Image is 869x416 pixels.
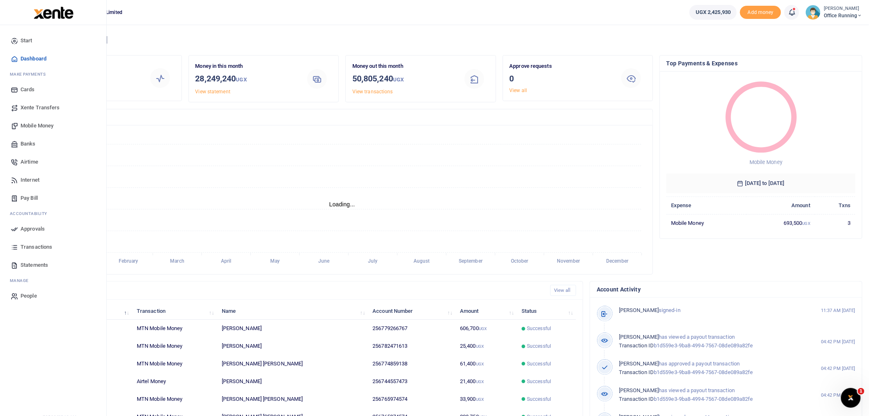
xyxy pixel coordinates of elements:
[815,215,855,232] td: 3
[414,259,430,264] tspan: August
[393,76,404,83] small: UGX
[21,243,52,251] span: Transactions
[132,373,217,391] td: Airtel Money
[7,256,100,274] a: Statements
[132,337,217,355] td: MTN Mobile Money
[511,259,529,264] tspan: October
[7,117,100,135] a: Mobile Money
[550,285,576,296] a: View all
[619,333,796,350] p: has viewed a payout transaction b1d559e3-9ba8-4994-7567-08de089a82fe
[368,302,455,320] th: Account Number: activate to sort column ascending
[619,369,654,375] span: Transaction ID
[690,5,737,20] a: UGX 2,425,930
[510,88,527,93] a: View all
[821,307,856,314] small: 11:37 AM [DATE]
[459,259,483,264] tspan: September
[7,135,100,153] a: Banks
[217,337,368,355] td: [PERSON_NAME]
[476,362,484,366] small: UGX
[821,365,856,372] small: 04:42 PM [DATE]
[14,277,29,284] span: anage
[21,122,53,130] span: Mobile Money
[619,387,659,393] span: [PERSON_NAME]
[7,81,100,99] a: Cards
[21,292,37,300] span: People
[806,5,862,20] a: profile-user [PERSON_NAME] Office Running
[740,6,781,19] li: Toup your wallet
[667,197,747,215] th: Expense
[667,215,747,232] td: Mobile Money
[7,32,100,50] a: Start
[38,286,544,295] h4: Recent Transactions
[510,72,610,85] h3: 0
[7,50,100,68] a: Dashboard
[270,259,280,264] tspan: May
[368,391,455,408] td: 256765974574
[747,215,815,232] td: 693,500
[696,8,731,16] span: UGX 2,425,930
[510,62,610,71] p: Approve requests
[352,89,393,95] a: View transactions
[7,287,100,305] a: People
[476,397,484,402] small: UGX
[7,274,100,287] li: M
[352,62,453,71] p: Money out this month
[7,189,100,207] a: Pay Bill
[806,5,821,20] img: profile-user
[132,391,217,408] td: MTN Mobile Money
[455,302,517,320] th: Amount: activate to sort column ascending
[329,201,355,208] text: Loading...
[619,360,796,377] p: has approved a payout transaction b1d559e3-9ba8-4994-7567-08de089a82fe
[368,373,455,391] td: 256744557473
[132,320,217,337] td: MTN Mobile Money
[368,337,455,355] td: 256782471613
[841,388,861,408] iframe: Intercom live chat
[619,396,654,402] span: Transaction ID
[119,259,138,264] tspan: February
[7,99,100,117] a: Xente Transfers
[16,210,47,217] span: countability
[217,373,368,391] td: [PERSON_NAME]
[21,37,32,45] span: Start
[517,302,576,320] th: Status: activate to sort column ascending
[7,68,100,81] li: M
[132,302,217,320] th: Transaction: activate to sort column ascending
[21,158,38,166] span: Airtime
[195,72,296,86] h3: 28,249,240
[802,221,810,226] small: UGX
[21,194,38,202] span: Pay Bill
[476,344,484,349] small: UGX
[749,159,782,165] span: Mobile Money
[858,388,864,395] span: 1
[455,320,517,337] td: 606,700
[740,6,781,19] span: Add money
[824,12,862,19] span: Office Running
[7,238,100,256] a: Transactions
[217,391,368,408] td: [PERSON_NAME] [PERSON_NAME]
[686,5,740,20] li: Wallet ballance
[170,259,184,264] tspan: March
[527,378,551,385] span: Successful
[455,391,517,408] td: 33,900
[7,207,100,220] li: Ac
[667,59,855,68] h4: Top Payments & Expenses
[217,355,368,373] td: [PERSON_NAME] [PERSON_NAME]
[557,259,580,264] tspan: November
[740,9,781,15] a: Add money
[21,140,36,148] span: Banks
[821,392,856,399] small: 04:42 PM [DATE]
[527,395,551,403] span: Successful
[619,306,796,315] p: signed-in
[368,320,455,337] td: 256779266767
[7,171,100,189] a: Internet
[34,7,74,19] img: logo-large
[597,285,855,294] h4: Account Activity
[221,259,232,264] tspan: April
[217,302,368,320] th: Name: activate to sort column ascending
[38,113,646,122] h4: Transactions Overview
[607,259,629,264] tspan: December
[476,379,484,384] small: UGX
[368,355,455,373] td: 256774859138
[21,86,35,94] span: Cards
[195,62,296,71] p: Money in this month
